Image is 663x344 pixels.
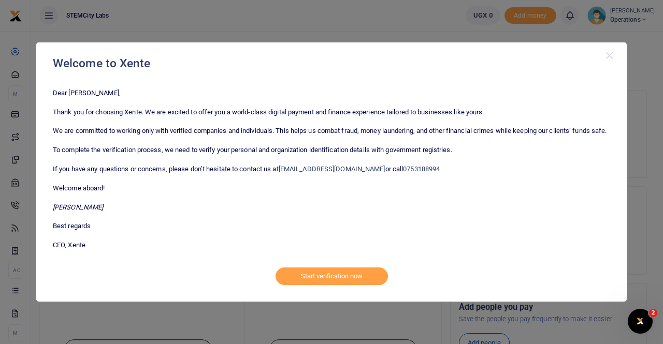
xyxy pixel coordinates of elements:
i: [PERSON_NAME] [53,203,103,211]
span: 2 [649,309,657,317]
button: Close [604,51,615,61]
p: Dear [PERSON_NAME], [53,88,610,99]
iframe: Intercom live chat [628,309,653,334]
p: To complete the verification process, we need to verify your personal and organization identifica... [53,145,610,156]
p: Welcome aboard! [53,183,610,194]
p: If you have any questions or concerns, please don’t hesitate to contact us at or call [53,164,610,175]
button: Start verification now [276,267,388,285]
p: Best regards [53,221,610,232]
h3: Welcome to Xente [53,56,604,71]
p: CEO, Xente [53,240,610,251]
p: We are committed to working only with verified companies and individuals. This helps us combat fr... [53,126,610,137]
a: [EMAIL_ADDRESS][DOMAIN_NAME] [279,165,385,173]
p: Thank you for choosing Xente. We are excited to offer you a world-class digital payment and finan... [53,107,610,118]
a: 0753188994 [403,165,440,173]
